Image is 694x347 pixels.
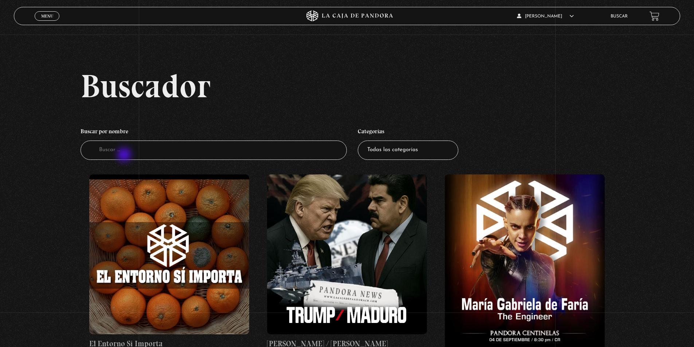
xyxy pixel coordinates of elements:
h4: Categorías [358,124,458,141]
h4: Buscar por nombre [81,124,347,141]
span: [PERSON_NAME] [517,14,574,19]
a: Buscar [611,14,628,19]
span: Menu [41,14,53,18]
a: View your shopping cart [650,11,659,21]
h2: Buscador [81,70,680,102]
span: Cerrar [39,20,56,25]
